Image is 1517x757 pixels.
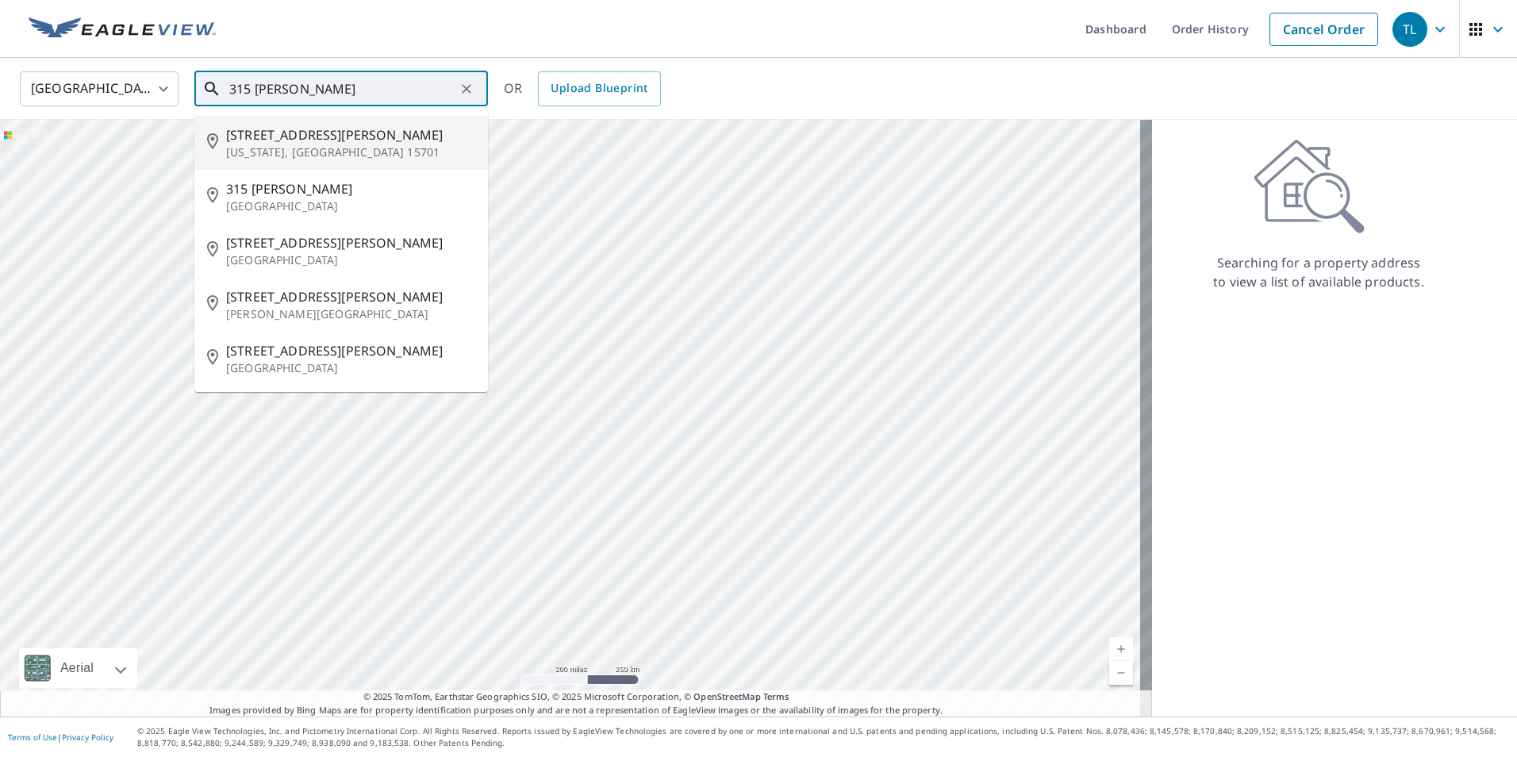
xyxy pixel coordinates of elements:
[226,125,475,144] span: [STREET_ADDRESS][PERSON_NAME]
[226,287,475,306] span: [STREET_ADDRESS][PERSON_NAME]
[1109,661,1133,685] a: Current Level 5, Zoom Out
[226,341,475,360] span: [STREET_ADDRESS][PERSON_NAME]
[226,360,475,376] p: [GEOGRAPHIC_DATA]
[137,725,1509,749] p: © 2025 Eagle View Technologies, Inc. and Pictometry International Corp. All Rights Reserved. Repo...
[56,648,98,688] div: Aerial
[226,198,475,214] p: [GEOGRAPHIC_DATA]
[19,648,137,688] div: Aerial
[226,233,475,252] span: [STREET_ADDRESS][PERSON_NAME]
[1392,12,1427,47] div: TL
[226,306,475,322] p: [PERSON_NAME][GEOGRAPHIC_DATA]
[226,144,475,160] p: [US_STATE], [GEOGRAPHIC_DATA] 15701
[8,732,57,743] a: Terms of Use
[1109,637,1133,661] a: Current Level 5, Zoom In
[693,690,760,702] a: OpenStreetMap
[20,67,179,111] div: [GEOGRAPHIC_DATA]
[763,690,789,702] a: Terms
[29,17,216,41] img: EV Logo
[363,690,789,704] span: © 2025 TomTom, Earthstar Geographics SIO, © 2025 Microsoft Corporation, ©
[62,732,113,743] a: Privacy Policy
[226,252,475,268] p: [GEOGRAPHIC_DATA]
[8,732,113,742] p: |
[226,179,475,198] span: 315 [PERSON_NAME]
[551,79,647,98] span: Upload Blueprint
[504,71,661,106] div: OR
[1269,13,1378,46] a: Cancel Order
[455,78,478,100] button: Clear
[1212,253,1425,291] p: Searching for a property address to view a list of available products.
[538,71,660,106] a: Upload Blueprint
[229,67,455,111] input: Search by address or latitude-longitude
